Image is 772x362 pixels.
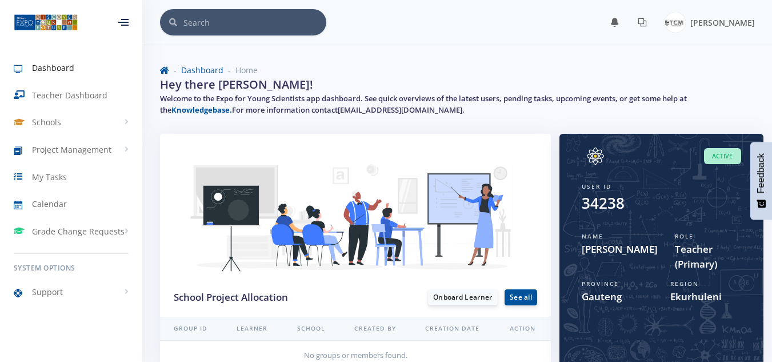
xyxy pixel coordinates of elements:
[32,225,125,237] span: Grade Change Requests
[32,62,74,74] span: Dashboard
[165,145,546,289] img: Learner
[690,17,755,28] span: [PERSON_NAME]
[505,289,537,305] a: See all
[32,116,61,128] span: Schools
[582,192,625,214] div: 34238
[704,148,741,165] span: Active
[582,280,619,288] span: Province
[582,182,611,190] span: User ID
[750,142,772,220] button: Feedback - Show survey
[582,232,603,240] span: Name
[32,171,67,183] span: My Tasks
[665,12,686,33] img: Image placeholder
[32,144,111,156] span: Project Management
[582,148,609,165] img: Image placeholder
[14,263,129,273] h6: System Options
[183,9,326,35] input: Search
[656,10,755,35] a: Image placeholder [PERSON_NAME]
[341,317,412,341] th: Created By
[223,317,283,341] th: Learner
[283,317,341,341] th: School
[223,64,258,76] li: Home
[670,280,699,288] span: Region
[160,317,223,341] th: Group ID
[411,317,496,341] th: Creation Date
[756,153,766,193] span: Feedback
[32,198,67,210] span: Calendar
[171,105,232,115] a: Knowledgebase.
[14,13,78,31] img: ...
[160,93,755,116] h5: Welcome to the Expo for Young Scientists app dashboard. See quick overviews of the latest users, ...
[670,289,742,304] span: Ekurhuleni
[496,317,551,341] th: Action
[32,89,107,101] span: Teacher Dashboard
[675,232,694,240] span: Role
[160,64,755,76] nav: breadcrumb
[174,290,347,305] h3: School Project Allocation
[428,289,498,305] a: Onboard Learner
[160,76,313,93] h2: Hey there [PERSON_NAME]!
[582,289,653,304] span: Gauteng
[582,242,658,257] span: [PERSON_NAME]
[32,286,63,298] span: Support
[338,105,462,115] a: [EMAIL_ADDRESS][DOMAIN_NAME]
[675,242,741,271] span: Teacher (Primary)
[181,65,223,75] a: Dashboard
